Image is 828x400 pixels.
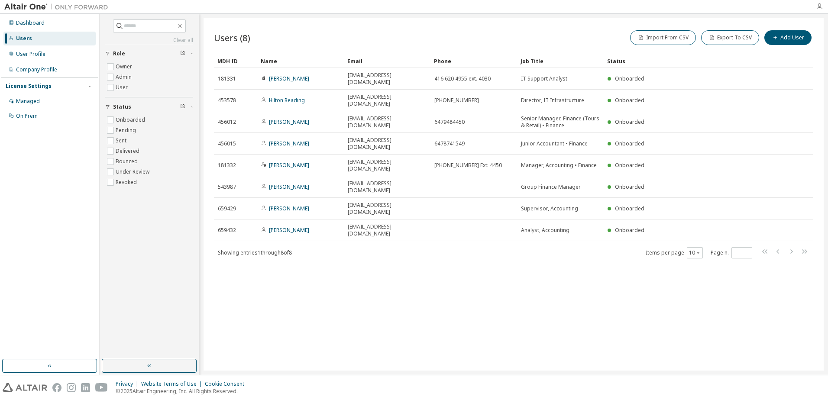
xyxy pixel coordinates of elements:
[3,383,47,392] img: altair_logo.svg
[116,125,138,135] label: Pending
[521,162,597,169] span: Manager, Accounting • Finance
[434,119,465,126] span: 6479484450
[269,183,309,190] a: [PERSON_NAME]
[348,158,427,172] span: [EMAIL_ADDRESS][DOMAIN_NAME]
[113,103,131,110] span: Status
[521,140,588,147] span: Junior Accountant • Finance
[521,75,567,82] span: IT Support Analyst
[434,54,514,68] div: Phone
[218,97,236,104] span: 453578
[16,51,45,58] div: User Profile
[348,115,427,129] span: [EMAIL_ADDRESS][DOMAIN_NAME]
[434,97,479,104] span: [PHONE_NUMBER]
[521,115,600,129] span: Senior Manager, Finance (Tours & Retail) • Finance
[615,161,644,169] span: Onboarded
[521,184,581,190] span: Group Finance Manager
[113,50,125,57] span: Role
[630,30,696,45] button: Import From CSV
[105,44,193,63] button: Role
[16,19,45,26] div: Dashboard
[348,180,427,194] span: [EMAIL_ADDRESS][DOMAIN_NAME]
[218,162,236,169] span: 181332
[348,137,427,151] span: [EMAIL_ADDRESS][DOMAIN_NAME]
[615,75,644,82] span: Onboarded
[521,97,584,104] span: Director, IT Infrastructure
[646,247,703,258] span: Items per page
[116,135,128,146] label: Sent
[116,177,139,187] label: Revoked
[218,119,236,126] span: 456012
[711,247,752,258] span: Page n.
[615,183,644,190] span: Onboarded
[269,97,305,104] a: Hilton Reading
[348,72,427,86] span: [EMAIL_ADDRESS][DOMAIN_NAME]
[607,54,768,68] div: Status
[347,54,427,68] div: Email
[116,167,151,177] label: Under Review
[269,161,309,169] a: [PERSON_NAME]
[615,205,644,212] span: Onboarded
[218,205,236,212] span: 659429
[521,205,578,212] span: Supervisor, Accounting
[4,3,113,11] img: Altair One
[348,202,427,216] span: [EMAIL_ADDRESS][DOMAIN_NAME]
[689,249,701,256] button: 10
[269,75,309,82] a: [PERSON_NAME]
[116,72,133,82] label: Admin
[116,387,249,395] p: © 2025 Altair Engineering, Inc. All Rights Reserved.
[218,249,292,256] span: Showing entries 1 through 8 of 8
[16,66,57,73] div: Company Profile
[615,140,644,147] span: Onboarded
[615,97,644,104] span: Onboarded
[764,30,812,45] button: Add User
[81,383,90,392] img: linkedin.svg
[116,156,139,167] label: Bounced
[116,61,134,72] label: Owner
[6,83,52,90] div: License Settings
[105,97,193,116] button: Status
[116,381,141,387] div: Privacy
[701,30,759,45] button: Export To CSV
[95,383,108,392] img: youtube.svg
[141,381,205,387] div: Website Terms of Use
[434,162,502,169] span: [PHONE_NUMBER] Ext: 4450
[105,37,193,44] a: Clear all
[218,184,236,190] span: 543987
[269,118,309,126] a: [PERSON_NAME]
[218,75,236,82] span: 181331
[67,383,76,392] img: instagram.svg
[214,32,250,44] span: Users (8)
[434,140,465,147] span: 6478741549
[16,98,40,105] div: Managed
[116,82,129,93] label: User
[180,50,185,57] span: Clear filter
[261,54,340,68] div: Name
[217,54,254,68] div: MDH ID
[205,381,249,387] div: Cookie Consent
[348,94,427,107] span: [EMAIL_ADDRESS][DOMAIN_NAME]
[16,35,32,42] div: Users
[180,103,185,110] span: Clear filter
[348,223,427,237] span: [EMAIL_ADDRESS][DOMAIN_NAME]
[521,54,600,68] div: Job Title
[116,115,147,125] label: Onboarded
[269,226,309,234] a: [PERSON_NAME]
[615,226,644,234] span: Onboarded
[16,113,38,119] div: On Prem
[52,383,61,392] img: facebook.svg
[218,227,236,234] span: 659432
[521,227,569,234] span: Analyst, Accounting
[269,205,309,212] a: [PERSON_NAME]
[116,146,141,156] label: Delivered
[615,118,644,126] span: Onboarded
[269,140,309,147] a: [PERSON_NAME]
[434,75,491,82] span: 416 620 4955 ext. 4030
[218,140,236,147] span: 456015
